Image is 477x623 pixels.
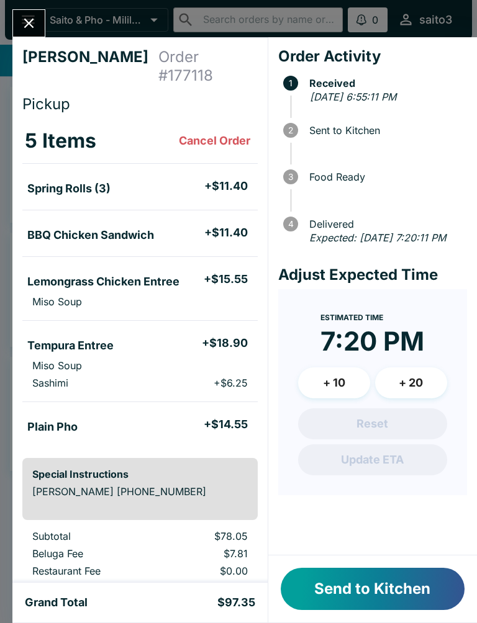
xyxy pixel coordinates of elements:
span: Estimated Time [320,313,383,322]
time: 7:20 PM [320,325,424,357]
span: Received [303,78,467,89]
button: Close [13,10,45,37]
h5: Grand Total [25,595,88,610]
table: orders table [22,530,258,617]
h4: [PERSON_NAME] [22,48,158,85]
span: Sent to Kitchen [303,125,467,136]
h5: Tempura Entree [27,338,114,353]
p: Sashimi [32,377,68,389]
button: + 10 [298,367,370,398]
span: Delivered [303,218,467,230]
h4: Adjust Expected Time [278,266,467,284]
h4: Order Activity [278,47,467,66]
em: [DATE] 6:55:11 PM [310,91,396,103]
p: $0.00 [165,565,247,577]
button: Cancel Order [174,128,255,153]
button: Send to Kitchen [281,568,465,610]
button: + 20 [375,367,447,398]
h5: Spring Rolls (3) [27,181,111,196]
text: 3 [288,172,293,182]
p: Restaurant Fee [32,565,145,577]
h5: + $18.90 [202,336,248,351]
em: Expected: [DATE] 7:20:11 PM [309,231,446,244]
h5: + $15.55 [204,272,248,287]
p: Miso Soup [32,359,82,372]
text: 4 [288,219,293,229]
span: Food Ready [303,171,467,182]
h6: Special Instructions [32,468,248,480]
p: $78.05 [165,530,247,542]
p: Subtotal [32,530,145,542]
h5: + $11.40 [204,179,248,194]
text: 2 [288,125,293,135]
h5: Lemongrass Chicken Entree [27,274,179,289]
h5: + $11.40 [204,225,248,240]
h3: 5 Items [25,128,96,153]
h5: $97.35 [217,595,255,610]
h5: BBQ Chicken Sandwich [27,228,154,243]
p: Beluga Fee [32,547,145,560]
p: + $6.25 [214,377,248,389]
span: Pickup [22,95,70,113]
text: 1 [289,78,293,88]
p: [PERSON_NAME] [PHONE_NUMBER] [32,485,248,498]
table: orders table [22,119,258,448]
h5: + $14.55 [204,417,248,432]
h4: Order # 177118 [158,48,258,85]
p: Miso Soup [32,295,82,308]
h5: Plain Pho [27,419,78,434]
p: $7.81 [165,547,247,560]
